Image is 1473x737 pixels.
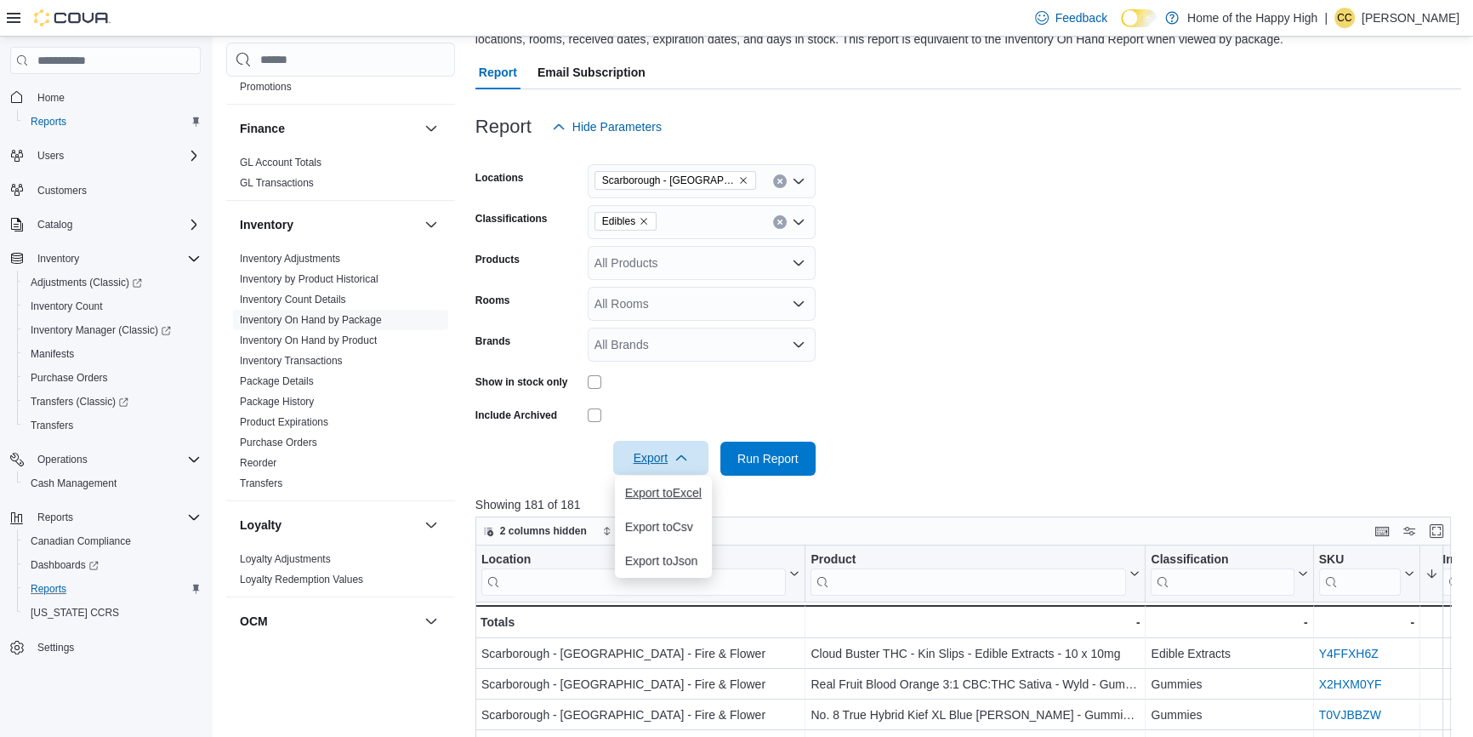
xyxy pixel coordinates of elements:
[810,674,1140,694] div: Real Fruit Blood Orange 3:1 CBC:THC Sativa - Wyld - Gummies - 2 x 5mg
[810,552,1140,596] button: Product
[17,390,208,414] a: Transfers (Classic)
[810,705,1140,725] div: No. 8 True Hybrid Kief XL Blue [PERSON_NAME] - Gummies - 1 x 10mg
[31,371,108,385] span: Purchase Orders
[31,558,99,572] span: Dashboards
[240,477,282,490] span: Transfers
[1151,643,1307,664] div: Edible Extracts
[240,416,328,428] a: Product Expirations
[240,216,418,233] button: Inventory
[240,574,363,586] a: Loyalty Redemption Values
[595,521,695,541] button: 2 fields sorted
[240,437,317,448] a: Purchase Orders
[31,507,80,528] button: Reports
[475,171,524,185] label: Locations
[240,314,382,326] a: Inventory On Hand by Package
[1362,8,1459,28] p: [PERSON_NAME]
[31,582,66,596] span: Reports
[226,549,455,597] div: Loyalty
[475,334,510,348] label: Brands
[481,705,799,725] div: Scarborough - [GEOGRAPHIC_DATA] - Fire & Flower
[720,442,816,476] button: Run Report
[475,212,548,226] label: Classifications
[226,152,455,200] div: Finance
[1426,521,1447,541] button: Enter fullscreen
[31,276,142,289] span: Adjustments (Classic)
[1151,612,1307,632] div: -
[623,441,698,475] span: Export
[31,507,201,528] span: Reports
[545,110,668,144] button: Hide Parameters
[615,510,712,544] button: Export toCsv
[31,449,201,470] span: Operations
[31,477,117,490] span: Cash Management
[37,511,73,524] span: Reports
[31,347,74,361] span: Manifests
[24,111,201,132] span: Reports
[31,180,94,201] a: Customers
[31,419,73,432] span: Transfers
[24,579,201,599] span: Reports
[481,643,799,664] div: Scarborough - [GEOGRAPHIC_DATA] - Fire & Flower
[31,214,201,235] span: Catalog
[31,323,171,337] span: Inventory Manager (Classic)
[240,177,314,189] a: GL Transactions
[24,473,201,494] span: Cash Management
[240,253,340,265] a: Inventory Adjustments
[1334,8,1355,28] div: Curtis Campbell
[475,408,557,422] label: Include Archived
[792,215,805,229] button: Open list of options
[240,157,321,169] a: GL Account Totals
[810,612,1140,632] div: -
[240,613,268,630] h3: OCM
[3,178,208,203] button: Customers
[1151,674,1307,694] div: Gummies
[1318,647,1378,660] a: Y4FFXH6Z
[24,415,80,436] a: Transfers
[240,573,363,586] span: Loyalty Redemption Values
[240,252,340,266] span: Inventory Adjustments
[37,91,65,105] span: Home
[1337,8,1351,28] span: CC
[615,476,712,510] button: Export toExcel
[421,515,441,535] button: Loyalty
[37,641,74,654] span: Settings
[31,249,201,269] span: Inventory
[226,249,455,500] div: Inventory
[1318,552,1401,596] div: SKU URL
[1151,552,1294,568] div: Classification
[773,174,787,188] button: Clear input
[37,149,64,163] span: Users
[17,271,208,294] a: Adjustments (Classic)
[31,300,103,313] span: Inventory Count
[24,603,201,623] span: Washington CCRS
[31,449,94,470] button: Operations
[1028,1,1114,35] a: Feedback
[31,534,131,548] span: Canadian Compliance
[17,529,208,553] button: Canadian Compliance
[37,252,79,266] span: Inventory
[240,355,343,367] a: Inventory Transactions
[37,453,88,466] span: Operations
[1318,612,1414,632] div: -
[475,253,520,266] label: Products
[1318,552,1414,596] button: SKU
[475,117,532,137] h3: Report
[17,471,208,495] button: Cash Management
[421,118,441,139] button: Finance
[639,216,649,226] button: Remove Edibles from selection in this group
[792,256,805,270] button: Open list of options
[240,156,321,169] span: GL Account Totals
[24,272,149,293] a: Adjustments (Classic)
[240,216,293,233] h3: Inventory
[810,552,1126,596] div: Product
[17,294,208,318] button: Inventory Count
[1055,9,1107,26] span: Feedback
[240,294,346,306] a: Inventory Count Details
[240,80,292,94] span: Promotions
[240,120,285,137] h3: Finance
[594,171,756,190] span: Scarborough - Morningside Crossing - Fire & Flower
[24,415,201,436] span: Transfers
[37,218,72,231] span: Catalog
[240,457,276,469] a: Reorder
[1151,552,1307,596] button: Classification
